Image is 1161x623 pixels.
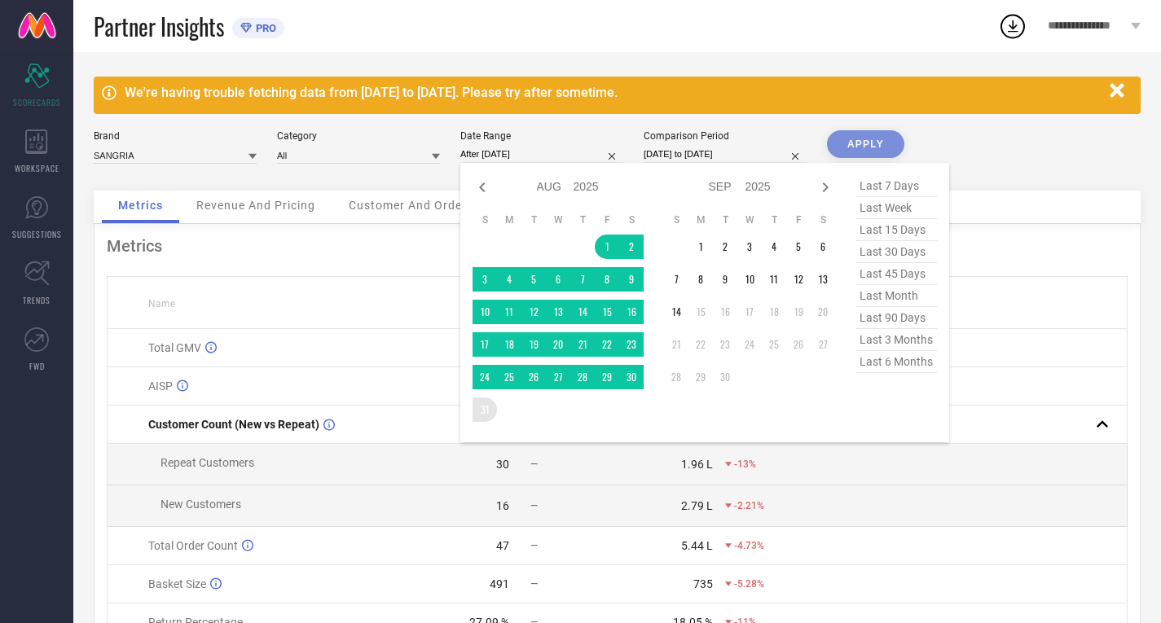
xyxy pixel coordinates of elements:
[681,539,713,552] div: 5.44 L
[595,267,619,292] td: Fri Aug 08 2025
[546,365,570,389] td: Wed Aug 27 2025
[546,213,570,226] th: Wednesday
[125,85,1102,100] div: We're having trouble fetching data from [DATE] to [DATE]. Please try after sometime.
[737,213,762,226] th: Wednesday
[148,418,319,431] span: Customer Count (New vs Repeat)
[148,539,238,552] span: Total Order Count
[855,241,937,263] span: last 30 days
[473,300,497,324] td: Sun Aug 10 2025
[496,499,509,512] div: 16
[530,500,538,511] span: —
[530,578,538,590] span: —
[855,175,937,197] span: last 7 days
[570,332,595,357] td: Thu Aug 21 2025
[595,332,619,357] td: Fri Aug 22 2025
[737,235,762,259] td: Wed Sep 03 2025
[497,300,521,324] td: Mon Aug 11 2025
[762,267,786,292] td: Thu Sep 11 2025
[148,380,173,393] span: AISP
[473,213,497,226] th: Sunday
[161,456,254,469] span: Repeat Customers
[15,162,59,174] span: WORKSPACE
[473,178,492,197] div: Previous month
[148,298,175,309] span: Name
[570,213,595,226] th: Thursday
[688,300,713,324] td: Mon Sep 15 2025
[595,365,619,389] td: Fri Aug 29 2025
[619,365,644,389] td: Sat Aug 30 2025
[619,300,644,324] td: Sat Aug 16 2025
[786,332,811,357] td: Fri Sep 26 2025
[473,332,497,357] td: Sun Aug 17 2025
[811,300,835,324] td: Sat Sep 20 2025
[521,213,546,226] th: Tuesday
[762,235,786,259] td: Thu Sep 04 2025
[595,300,619,324] td: Fri Aug 15 2025
[644,130,807,142] div: Comparison Period
[855,307,937,329] span: last 90 days
[496,539,509,552] div: 47
[734,578,764,590] span: -5.28%
[688,332,713,357] td: Mon Sep 22 2025
[664,332,688,357] td: Sun Sep 21 2025
[713,213,737,226] th: Tuesday
[786,235,811,259] td: Fri Sep 05 2025
[688,213,713,226] th: Monday
[148,577,206,590] span: Basket Size
[521,365,546,389] td: Tue Aug 26 2025
[570,267,595,292] td: Thu Aug 07 2025
[473,267,497,292] td: Sun Aug 03 2025
[29,360,45,372] span: FWD
[762,213,786,226] th: Thursday
[681,458,713,471] div: 1.96 L
[546,300,570,324] td: Wed Aug 13 2025
[998,11,1027,41] div: Open download list
[664,267,688,292] td: Sun Sep 07 2025
[688,365,713,389] td: Mon Sep 29 2025
[855,263,937,285] span: last 45 days
[713,300,737,324] td: Tue Sep 16 2025
[737,332,762,357] td: Wed Sep 24 2025
[595,213,619,226] th: Friday
[252,22,276,34] span: PRO
[734,540,764,551] span: -4.73%
[521,267,546,292] td: Tue Aug 05 2025
[496,458,509,471] div: 30
[530,458,538,470] span: —
[497,213,521,226] th: Monday
[693,577,713,590] div: 735
[460,130,623,142] div: Date Range
[737,267,762,292] td: Wed Sep 10 2025
[521,300,546,324] td: Tue Aug 12 2025
[12,228,62,240] span: SUGGESTIONS
[713,365,737,389] td: Tue Sep 30 2025
[786,213,811,226] th: Friday
[737,300,762,324] td: Wed Sep 17 2025
[595,235,619,259] td: Fri Aug 01 2025
[811,267,835,292] td: Sat Sep 13 2025
[277,130,440,142] div: Category
[94,10,224,43] span: Partner Insights
[762,332,786,357] td: Thu Sep 25 2025
[664,365,688,389] td: Sun Sep 28 2025
[473,397,497,422] td: Sun Aug 31 2025
[619,332,644,357] td: Sat Aug 23 2025
[786,267,811,292] td: Fri Sep 12 2025
[107,236,1128,256] div: Metrics
[23,294,51,306] span: TRENDS
[681,499,713,512] div: 2.79 L
[497,365,521,389] td: Mon Aug 25 2025
[688,235,713,259] td: Mon Sep 01 2025
[734,500,764,511] span: -2.21%
[148,341,201,354] span: Total GMV
[688,267,713,292] td: Mon Sep 08 2025
[811,332,835,357] td: Sat Sep 27 2025
[521,332,546,357] td: Tue Aug 19 2025
[713,332,737,357] td: Tue Sep 23 2025
[855,197,937,219] span: last week
[713,235,737,259] td: Tue Sep 02 2025
[816,178,835,197] div: Next month
[619,235,644,259] td: Sat Aug 02 2025
[855,285,937,307] span: last month
[570,365,595,389] td: Thu Aug 28 2025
